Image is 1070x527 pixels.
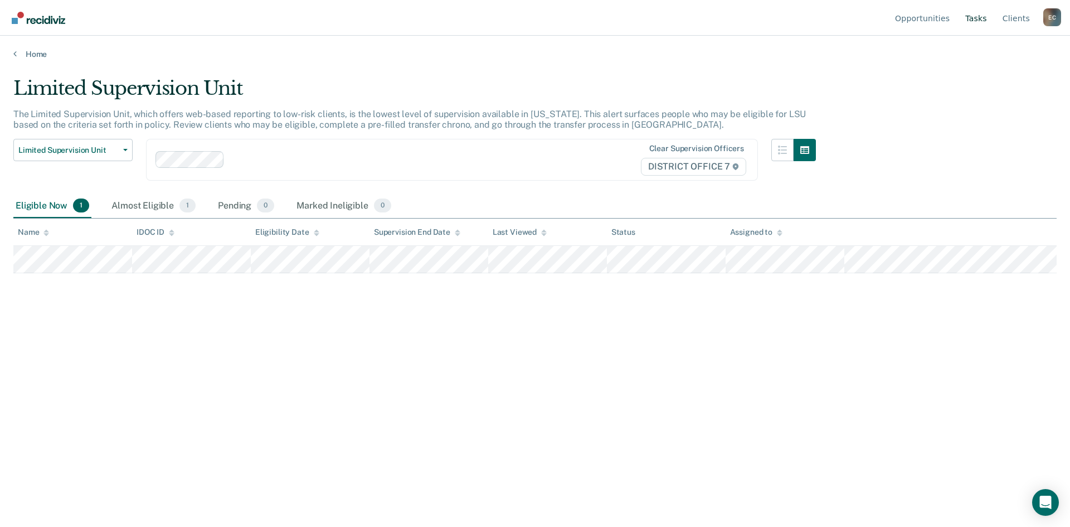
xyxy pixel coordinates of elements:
[13,139,133,161] button: Limited Supervision Unit
[649,144,744,153] div: Clear supervision officers
[641,158,746,176] span: DISTRICT OFFICE 7
[374,199,391,213] span: 0
[1032,489,1059,516] div: Open Intercom Messenger
[13,77,816,109] div: Limited Supervision Unit
[18,228,49,237] div: Name
[13,109,806,130] p: The Limited Supervision Unit, which offers web-based reporting to low-risk clients, is the lowest...
[1043,8,1061,26] div: E C
[18,146,119,155] span: Limited Supervision Unit
[294,194,393,219] div: Marked Ineligible0
[73,199,89,213] span: 1
[374,228,460,237] div: Supervision End Date
[216,194,276,219] div: Pending0
[257,199,274,213] span: 0
[13,194,91,219] div: Eligible Now1
[1043,8,1061,26] button: Profile dropdown button
[12,12,65,24] img: Recidiviz
[109,194,198,219] div: Almost Eligible1
[611,228,635,237] div: Status
[137,228,174,237] div: IDOC ID
[730,228,782,237] div: Assigned to
[13,49,1057,59] a: Home
[255,228,319,237] div: Eligibility Date
[493,228,547,237] div: Last Viewed
[179,199,196,213] span: 1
